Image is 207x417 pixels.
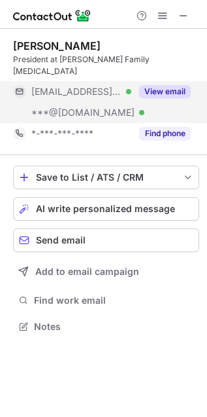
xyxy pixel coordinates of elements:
[34,295,194,306] span: Find work email
[13,8,91,24] img: ContactOut v5.3.10
[36,172,176,183] div: Save to List / ATS / CRM
[13,291,199,310] button: Find work email
[13,260,199,283] button: Add to email campaign
[36,204,175,214] span: AI write personalized message
[36,235,86,245] span: Send email
[35,266,139,277] span: Add to email campaign
[139,85,191,98] button: Reveal Button
[13,39,101,52] div: [PERSON_NAME]
[13,317,199,336] button: Notes
[31,86,121,98] span: [EMAIL_ADDRESS][DOMAIN_NAME]
[13,54,199,77] div: President at [PERSON_NAME] Family [MEDICAL_DATA]
[13,166,199,189] button: save-profile-one-click
[13,197,199,221] button: AI write personalized message
[13,228,199,252] button: Send email
[34,321,194,333] span: Notes
[31,107,135,118] span: ***@[DOMAIN_NAME]
[139,127,191,140] button: Reveal Button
